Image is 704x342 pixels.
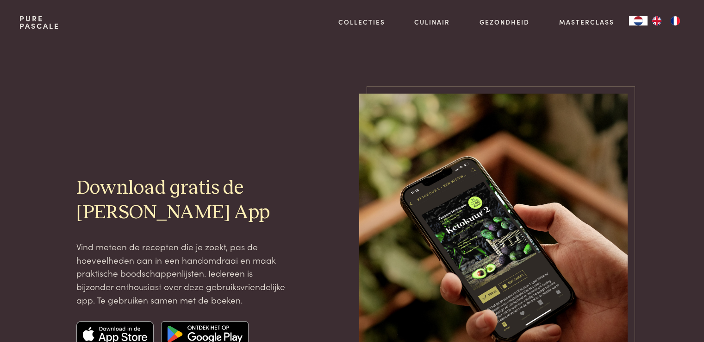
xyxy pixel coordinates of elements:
[629,16,685,25] aside: Language selected: Nederlands
[19,15,60,30] a: PurePascale
[648,16,685,25] ul: Language list
[559,17,614,27] a: Masterclass
[629,16,648,25] div: Language
[666,16,685,25] a: FR
[76,176,288,225] h2: Download gratis de [PERSON_NAME] App
[76,240,288,306] p: Vind meteen de recepten die je zoekt, pas de hoeveelheden aan in een handomdraai en maak praktisc...
[414,17,450,27] a: Culinair
[648,16,666,25] a: EN
[629,16,648,25] a: NL
[480,17,530,27] a: Gezondheid
[338,17,385,27] a: Collecties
